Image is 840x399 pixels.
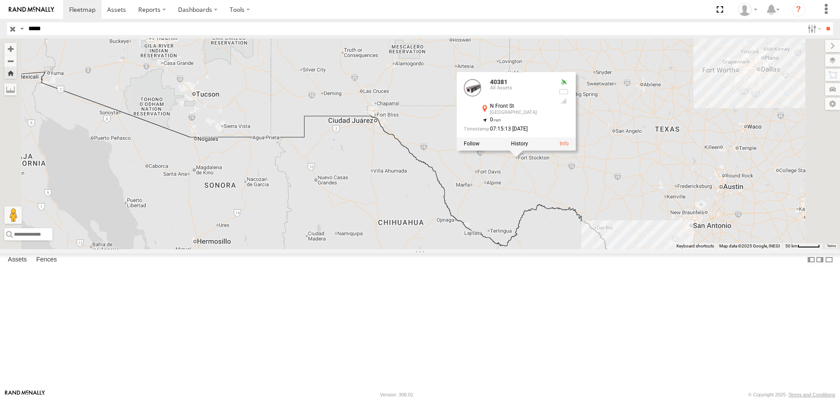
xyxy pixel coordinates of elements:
[4,83,17,95] label: Measure
[464,79,481,97] a: View Asset Details
[9,7,54,13] img: rand-logo.svg
[490,86,551,91] div: All Assets
[18,22,25,35] label: Search Query
[4,43,17,55] button: Zoom in
[380,392,413,397] div: Version: 308.01
[490,104,551,109] div: N Front St
[735,3,760,16] div: Caseta Laredo TX
[815,254,824,266] label: Dock Summary Table to the Right
[511,141,528,147] label: View Asset History
[490,110,551,116] div: [GEOGRAPHIC_DATA]
[5,390,45,399] a: Visit our Website
[783,243,822,249] button: Map Scale: 50 km per 47 pixels
[4,55,17,67] button: Zoom out
[4,206,22,224] button: Drag Pegman onto the map to open Street View
[490,117,501,123] span: 0
[804,22,823,35] label: Search Filter Options
[32,254,61,266] label: Fences
[464,141,479,147] label: Realtime tracking of Asset
[789,392,835,397] a: Terms and Conditions
[791,3,805,17] i: ?
[558,98,569,105] div: Last Event GSM Signal Strength
[676,243,714,249] button: Keyboard shortcuts
[825,98,840,110] label: Map Settings
[558,79,569,86] div: Valid GPS Fix
[827,244,836,247] a: Terms (opens in new tab)
[3,254,31,266] label: Assets
[560,141,569,147] a: View Asset Details
[490,79,507,86] a: 40381
[825,254,833,266] label: Hide Summary Table
[748,392,835,397] div: © Copyright 2025 -
[464,127,551,132] div: Date/time of location update
[785,244,798,248] span: 50 km
[807,254,815,266] label: Dock Summary Table to the Left
[719,244,780,248] span: Map data ©2025 Google, INEGI
[4,67,17,79] button: Zoom Home
[558,88,569,95] div: No battery health information received from this device.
